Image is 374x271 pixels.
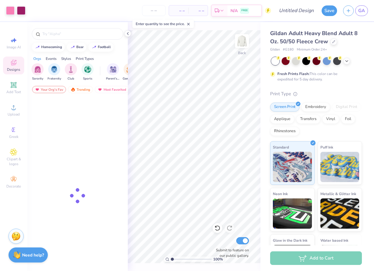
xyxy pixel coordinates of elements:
button: filter button [48,63,61,81]
div: Screen Print [270,103,300,112]
button: Save [322,5,337,16]
button: bear [67,43,86,52]
input: Try "Alpha" [42,31,119,37]
div: filter for Game Day [123,63,137,81]
span: Sports [83,77,92,81]
div: Embroidery [301,103,330,112]
span: # G180 [283,47,294,52]
img: trend_line.gif [35,45,40,49]
img: trend_line.gif [70,45,75,49]
img: trending.gif [71,87,75,92]
button: filter button [65,63,77,81]
div: Styles [61,56,71,61]
div: Rhinestones [270,127,300,136]
span: Designs [7,67,20,72]
div: filter for Fraternity [48,63,61,81]
img: most_fav.gif [98,87,102,92]
div: Vinyl [322,115,339,124]
span: Parent's Weekend [106,77,120,81]
div: Back [238,50,246,56]
img: trend_line.gif [92,45,97,49]
div: football [98,45,111,49]
img: Parent's Weekend Image [110,66,117,73]
span: Glow in the Dark Ink [273,237,307,243]
div: filter for Parent's Weekend [106,63,120,81]
button: homecoming [32,43,65,52]
img: Fraternity Image [51,66,58,73]
span: Club [68,77,74,81]
img: Back [236,35,248,47]
span: Gildan Adult Heavy Blend Adult 8 Oz. 50/50 Fleece Crew [270,30,358,45]
img: most_fav.gif [35,87,40,92]
span: Game Day [123,77,137,81]
div: Enter quantity to see the price. [132,20,194,28]
div: Most Favorited [95,86,129,93]
span: Gildan [270,47,280,52]
div: Transfers [296,115,320,124]
div: Print Types [76,56,94,61]
div: filter for Sorority [31,63,44,81]
div: homecoming [41,45,62,49]
span: Standard [273,144,289,150]
button: filter button [31,63,44,81]
span: Clipart & logos [3,157,24,166]
div: filter for Club [65,63,77,81]
input: Untitled Design [274,5,319,17]
span: FREE [241,8,248,13]
span: GA [358,7,365,14]
button: football [88,43,114,52]
span: Add Text [6,90,21,94]
img: Neon Ink [273,198,312,229]
strong: Need help? [22,252,44,258]
label: Submit to feature on our public gallery. [213,247,249,258]
span: Minimum Order: 24 + [297,47,327,52]
img: Sports Image [84,66,91,73]
span: Decorate [6,184,21,189]
img: Game Day Image [126,66,133,73]
button: filter button [123,63,137,81]
button: filter button [81,63,94,81]
div: Your Org's Fav [32,86,66,93]
input: – – [142,5,166,16]
span: Water based Ink [320,237,348,243]
div: This color can be expedited for 5 day delivery. [277,71,352,82]
strong: Fresh Prints Flash: [277,71,309,76]
div: bear [76,45,84,49]
div: Orgs [33,56,41,61]
span: Fraternity [48,77,61,81]
img: Puff Ink [320,152,359,182]
div: Digital Print [332,103,361,112]
span: Greek [9,134,18,139]
span: Image AI [7,45,21,50]
span: N/A [230,8,238,14]
div: Applique [270,115,294,124]
div: Foil [341,115,355,124]
span: Sorority [32,77,43,81]
span: Metallic & Glitter Ink [320,191,356,197]
div: Events [46,56,57,61]
a: GA [355,5,368,16]
span: Neon Ink [273,191,288,197]
img: Sorority Image [34,66,41,73]
img: Metallic & Glitter Ink [320,198,359,229]
button: filter button [106,63,120,81]
span: Puff Ink [320,144,333,150]
div: Trending [68,86,93,93]
span: – – [173,8,185,14]
div: Print Type [270,90,362,97]
span: – – [192,8,204,14]
img: Club Image [68,66,74,73]
span: 100 % [213,256,223,262]
img: Standard [273,152,312,182]
div: filter for Sports [81,63,94,81]
span: Upload [8,112,20,117]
